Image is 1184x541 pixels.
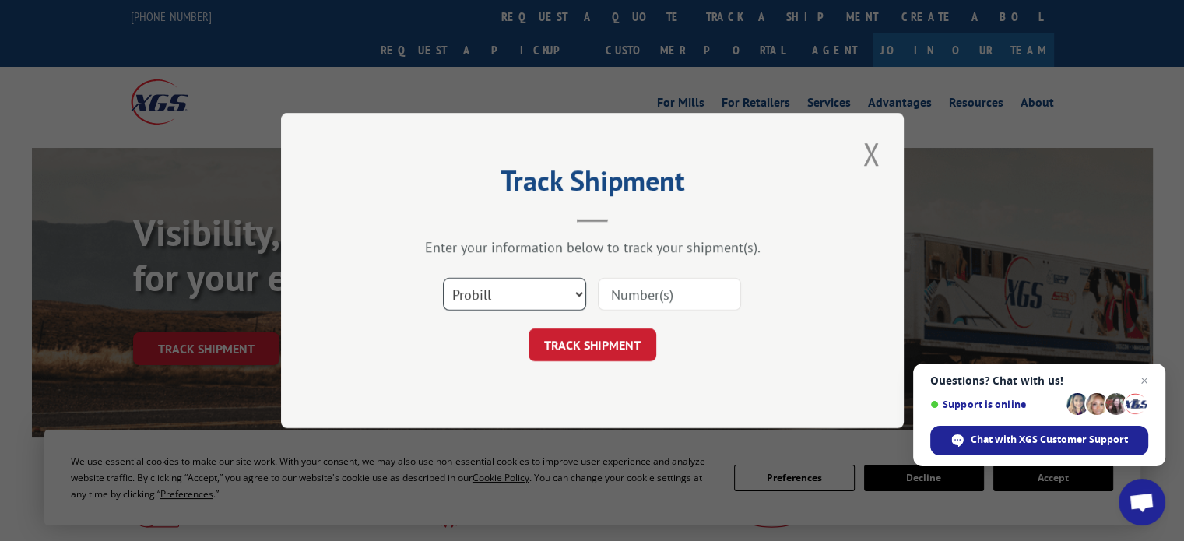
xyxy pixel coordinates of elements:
[930,374,1148,387] span: Questions? Chat with us!
[858,132,884,175] button: Close modal
[529,328,656,361] button: TRACK SHIPMENT
[598,278,741,311] input: Number(s)
[359,238,826,256] div: Enter your information below to track your shipment(s).
[930,399,1061,410] span: Support is online
[930,426,1148,455] span: Chat with XGS Customer Support
[359,170,826,199] h2: Track Shipment
[971,433,1128,447] span: Chat with XGS Customer Support
[1119,479,1165,525] a: Open chat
